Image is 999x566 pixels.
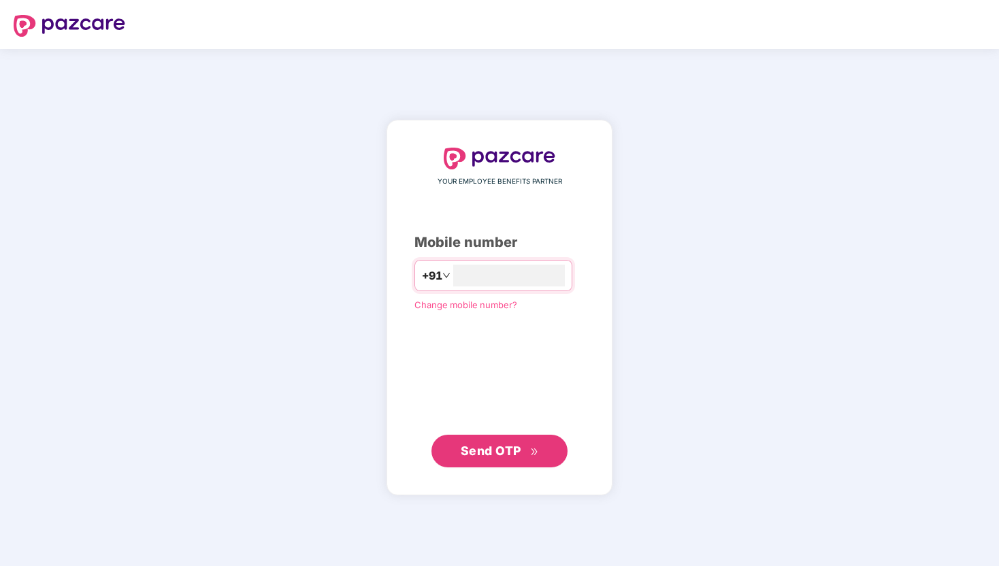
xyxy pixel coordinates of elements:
[442,271,451,280] span: down
[444,148,555,169] img: logo
[530,448,539,456] span: double-right
[422,267,442,284] span: +91
[414,299,517,310] a: Change mobile number?
[438,176,562,187] span: YOUR EMPLOYEE BENEFITS PARTNER
[14,15,125,37] img: logo
[431,435,568,467] button: Send OTPdouble-right
[461,444,521,458] span: Send OTP
[414,232,585,253] div: Mobile number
